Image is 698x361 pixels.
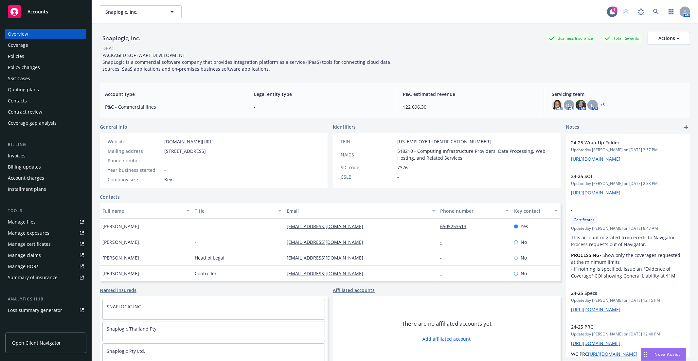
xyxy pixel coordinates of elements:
[108,157,162,164] div: Phone number
[5,29,86,39] a: Overview
[8,96,27,106] div: Contacts
[440,270,447,277] a: -
[566,102,572,109] span: DL
[8,29,28,39] div: Overview
[5,3,86,21] a: Accounts
[107,326,156,332] a: Snaplogic Thailand Pty
[8,184,46,194] div: Installment plans
[440,223,472,229] a: 6505253513
[341,164,395,171] div: SIC code
[164,167,166,173] span: -
[521,223,528,230] span: Yes
[571,181,685,187] span: Updated by [PERSON_NAME] on [DATE] 2:33 PM
[571,252,600,258] strong: PROCESSING
[8,107,42,117] div: Contract review
[8,228,49,238] div: Manage exposures
[566,168,690,201] div: 24-25 SOIUpdatedby [PERSON_NAME] on [DATE] 2:33 PM[URL][DOMAIN_NAME]
[287,270,368,277] a: [EMAIL_ADDRESS][DOMAIN_NAME]
[648,32,690,45] button: Actions
[5,184,86,194] a: Installment plans
[105,103,238,110] span: P&C - Commercial lines
[8,151,26,161] div: Invoices
[5,228,86,238] a: Manage exposures
[566,284,690,318] div: 24-25 SpecsUpdatedby [PERSON_NAME] on [DATE] 12:15 PM[URL][DOMAIN_NAME]
[438,203,511,219] button: Phone number
[108,148,162,154] div: Mailing address
[5,73,86,84] a: SSC Cases
[552,100,563,110] img: photo
[521,254,527,261] span: No
[284,203,438,219] button: Email
[105,9,162,15] span: Snaplogic, Inc.
[108,138,162,145] div: Website
[5,62,86,73] a: Policy changes
[5,173,86,183] a: Account charges
[682,123,690,131] a: add
[5,305,86,316] a: Loss summary generator
[8,173,44,183] div: Account charges
[576,100,586,110] img: photo
[403,103,536,110] span: $22,696.30
[8,84,39,95] div: Quoting plans
[105,91,238,98] span: Account type
[571,306,620,313] a: [URL][DOMAIN_NAME]
[102,45,115,52] div: DBA: -
[571,226,685,231] span: Updated by [PERSON_NAME] on [DATE] 8:47 AM
[8,62,40,73] div: Policy changes
[287,255,368,261] a: [EMAIL_ADDRESS][DOMAIN_NAME]
[5,141,86,148] div: Billing
[102,239,139,245] span: [PERSON_NAME]
[102,208,182,214] div: Full name
[102,223,139,230] span: [PERSON_NAME]
[612,7,617,12] div: 6
[287,223,368,229] a: [EMAIL_ADDRESS][DOMAIN_NAME]
[655,352,681,357] span: Nova Assist
[195,208,275,214] div: Title
[591,102,595,109] span: LI
[8,51,24,62] div: Policies
[100,193,120,200] a: Contacts
[571,139,668,146] span: 24-25 Wrap-Up Folder
[8,217,36,227] div: Manage files
[521,239,527,245] span: No
[195,270,217,277] span: Controller
[552,91,685,98] span: Servicing team
[8,118,57,128] div: Coverage gap analysis
[571,331,685,337] span: Updated by [PERSON_NAME] on [DATE] 12:40 PM
[5,107,86,117] a: Contract review
[5,239,86,249] a: Manage certificates
[397,138,491,145] span: [US_EMPLOYER_IDENTIFICATION_NUMBER]
[440,239,447,245] a: -
[107,303,141,310] a: SNAPLOGIC INC
[571,298,685,303] span: Updated by [PERSON_NAME] on [DATE] 12:15 PM
[102,270,139,277] span: [PERSON_NAME]
[571,147,685,153] span: Updated by [PERSON_NAME] on [DATE] 3:57 PM
[5,208,86,214] div: Tools
[571,190,620,196] a: [URL][DOMAIN_NAME]
[571,252,685,279] p: • Show only the coverages requested at the minimum limits • If nothing is specified, issue an "Ev...
[5,84,86,95] a: Quoting plans
[402,320,492,328] span: There are no affiliated accounts yet
[254,91,387,98] span: Legal entity type
[641,348,650,361] div: Drag to move
[164,176,172,183] span: Key
[423,335,471,342] a: Add affiliated account
[8,162,41,172] div: Billing updates
[100,5,182,18] button: Snaplogic, Inc.
[102,254,139,261] span: [PERSON_NAME]
[195,223,196,230] span: -
[571,207,668,213] span: -
[8,261,39,272] div: Manage BORs
[164,138,214,145] a: [DOMAIN_NAME][URL]
[650,5,663,18] a: Search
[600,103,605,107] a: +5
[5,51,86,62] a: Policies
[5,118,86,128] a: Coverage gap analysis
[100,34,143,43] div: Snaplogic, Inc.
[195,254,224,261] span: Head of Legal
[511,203,561,219] button: Key contact
[641,348,686,361] button: Nova Assist
[27,9,48,14] span: Accounts
[8,305,62,316] div: Loss summary generator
